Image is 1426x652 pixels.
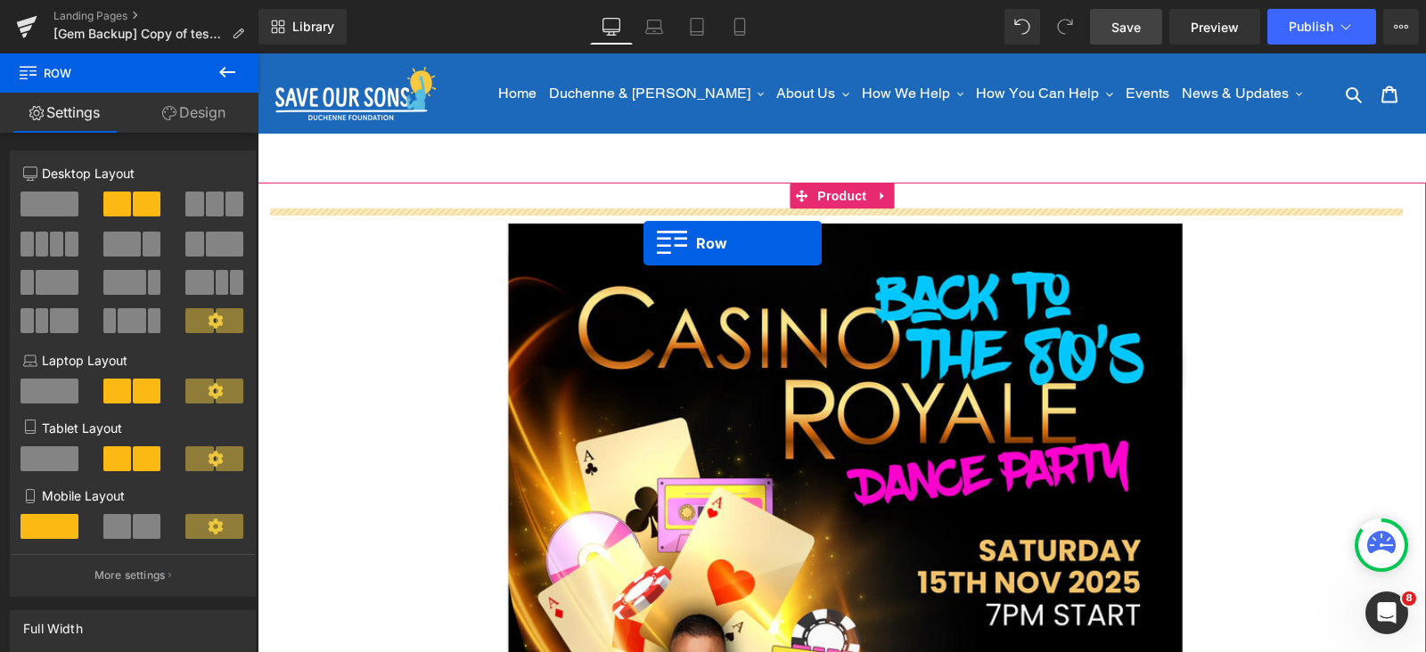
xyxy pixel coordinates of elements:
a: Design [129,93,258,133]
span: Preview [1191,18,1239,37]
span: About Us [519,31,578,49]
a: Mobile [718,9,761,45]
span: [Gem Backup] Copy of test casino-royal [53,27,225,41]
img: Save Our Sons Duchenne Foundation [18,13,178,67]
a: Tablet [676,9,718,45]
button: Publish [1267,9,1376,45]
span: Events [868,31,912,49]
span: How We Help [604,31,693,49]
span: Library [292,19,334,35]
button: Undo [1004,9,1040,45]
button: Duchenne & [PERSON_NAME] [287,29,512,51]
p: Desktop Layout [23,164,242,183]
a: Laptop [633,9,676,45]
span: Product [555,129,613,156]
div: Full Width [23,611,83,636]
button: Redo [1047,9,1083,45]
p: Mobile Layout [23,486,242,505]
p: Tablet Layout [23,419,242,437]
span: Home [241,31,279,49]
a: Expand / Collapse [613,129,636,156]
p: Laptop Layout [23,351,242,370]
span: Publish [1289,20,1333,34]
button: How You Can Help [714,29,860,51]
a: Landing Pages [53,9,258,23]
button: More settings [11,554,255,596]
a: Events [864,29,916,51]
a: Preview [1169,9,1260,45]
a: Desktop [590,9,633,45]
span: News & Updates [924,31,1031,49]
span: 8 [1402,591,1416,606]
a: New Library [258,9,347,45]
p: More settings [94,567,166,583]
span: Row [18,53,196,93]
button: About Us [514,29,596,51]
iframe: Intercom live chat [1365,591,1408,634]
button: More [1383,9,1419,45]
span: Duchenne & [PERSON_NAME] [291,31,493,49]
span: How You Can Help [718,31,841,49]
button: How We Help [600,29,711,51]
span: Save [1111,18,1141,37]
button: News & Updates [920,29,1050,51]
a: Home [236,29,283,51]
